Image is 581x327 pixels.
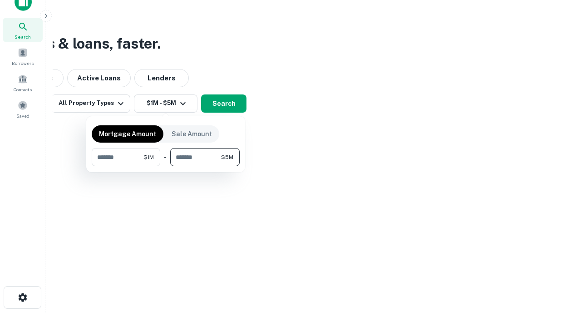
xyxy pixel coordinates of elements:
[99,129,156,139] p: Mortgage Amount
[536,254,581,298] iframe: Chat Widget
[164,148,167,166] div: -
[221,153,233,161] span: $5M
[172,129,212,139] p: Sale Amount
[143,153,154,161] span: $1M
